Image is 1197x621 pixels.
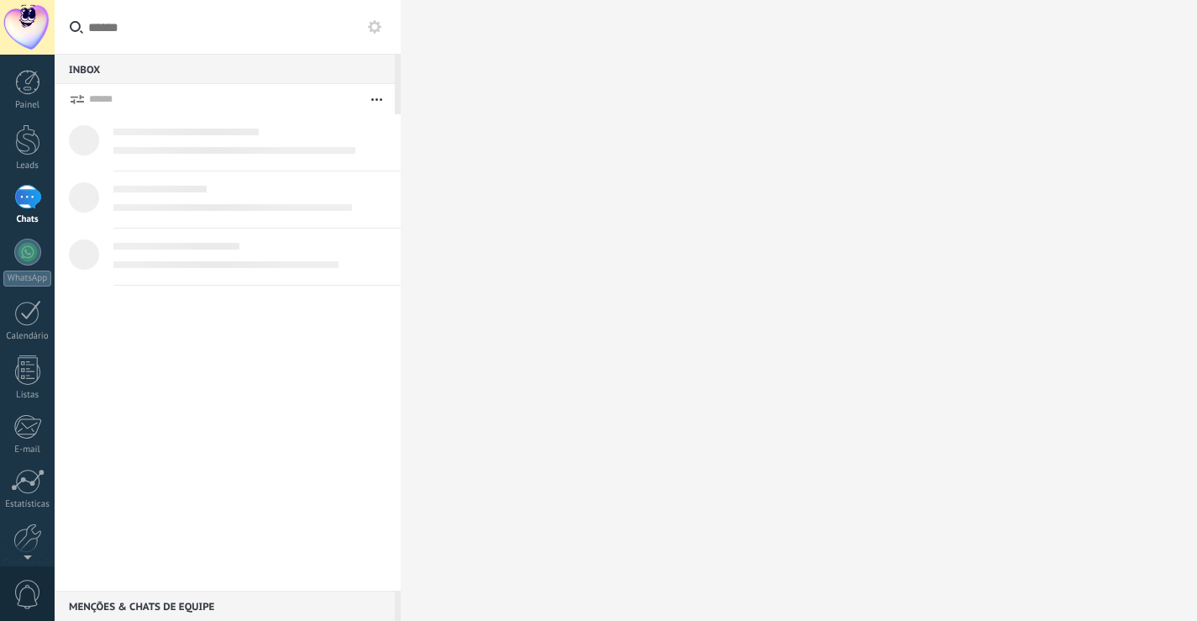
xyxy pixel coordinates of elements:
[3,445,52,455] div: E-mail
[55,54,395,84] div: Inbox
[3,161,52,171] div: Leads
[3,271,51,287] div: WhatsApp
[3,214,52,225] div: Chats
[359,84,395,114] button: Mais
[55,591,395,621] div: Menções & Chats de equipe
[3,499,52,510] div: Estatísticas
[3,331,52,342] div: Calendário
[3,390,52,401] div: Listas
[3,100,52,111] div: Painel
